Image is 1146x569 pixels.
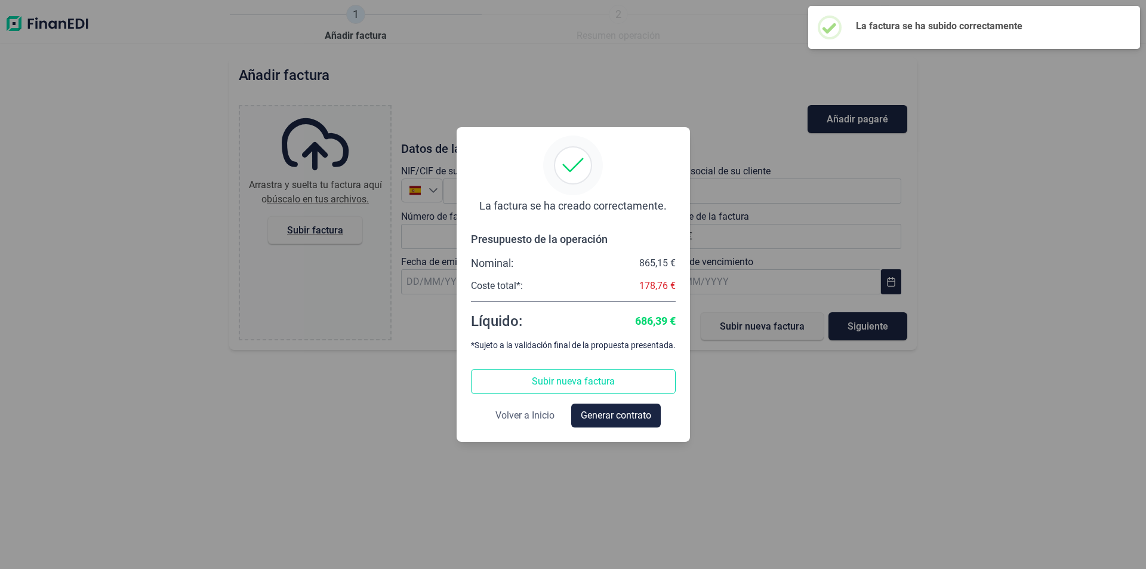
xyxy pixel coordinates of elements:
[581,408,651,423] span: Generar contrato
[571,404,661,427] button: Generar contrato
[486,404,564,427] button: Volver a Inicio
[532,374,615,389] span: Subir nueva factura
[635,314,676,328] div: 686,39 €
[471,312,522,331] div: Líquido:
[639,280,676,292] div: 178,76 €
[639,257,676,269] div: 865,15 €
[471,256,513,270] div: Nominal:
[471,280,523,292] div: Coste total*:
[856,20,1121,32] h2: La factura se ha subido correctamente
[495,408,554,423] span: Volver a Inicio
[471,369,676,394] button: Subir nueva factura
[471,340,676,350] div: *Sujeto a la validación final de la propuesta presentada.
[479,199,667,213] div: La factura se ha creado correctamente.
[471,232,676,247] div: Presupuesto de la operación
